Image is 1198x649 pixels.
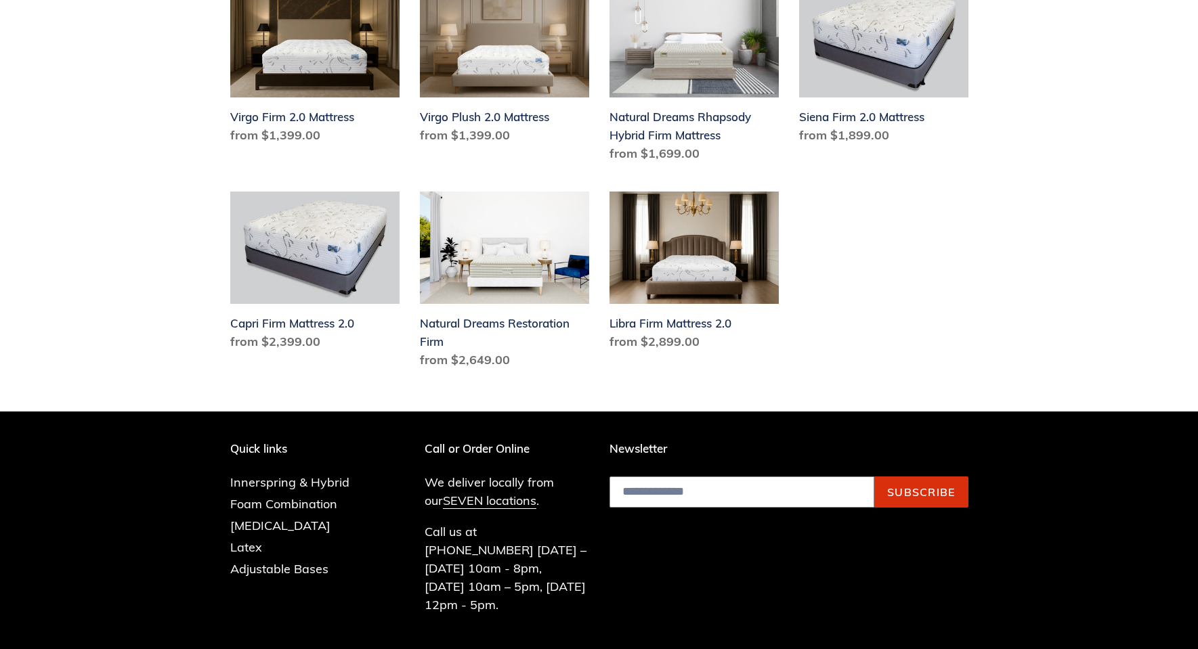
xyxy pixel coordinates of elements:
a: SEVEN locations [443,493,536,509]
a: Latex [230,539,262,555]
span: Subscribe [887,485,956,499]
a: Capri Firm Mattress 2.0 [230,192,400,357]
p: Quick links [230,442,370,455]
a: Innerspring & Hybrid [230,474,349,490]
p: We deliver locally from our . [425,473,589,510]
p: Call us at [PHONE_NUMBER] [DATE] – [DATE] 10am - 8pm, [DATE] 10am – 5pm, [DATE] 12pm - 5pm. [425,522,589,614]
p: Call or Order Online [425,442,589,455]
p: Newsletter [609,442,968,455]
button: Subscribe [874,476,968,508]
a: Foam Combination [230,496,337,512]
a: [MEDICAL_DATA] [230,518,330,533]
a: Adjustable Bases [230,561,328,577]
a: Natural Dreams Restoration Firm [420,192,589,375]
input: Email address [609,476,874,508]
a: Libra Firm Mattress 2.0 [609,192,779,357]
